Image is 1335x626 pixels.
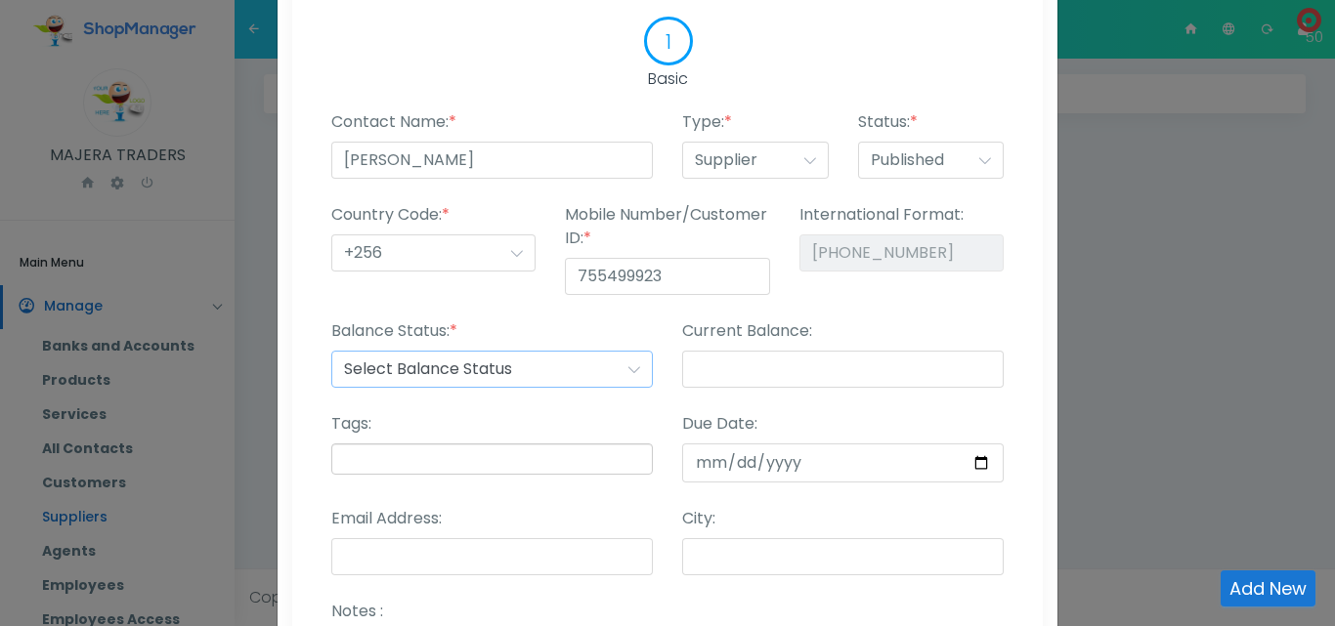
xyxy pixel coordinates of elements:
span: 1 [644,17,693,65]
label: Contact Name: [331,110,456,134]
label: Mobile Number/Customer ID: [565,203,769,250]
label: Status: [858,110,918,134]
label: International Format: [799,203,964,227]
a: 1Basic [312,17,1023,91]
label: Type: [682,110,732,134]
label: Current Balance: [682,319,812,343]
label: Email Address: [331,507,442,530]
label: Notes : [331,600,383,623]
label: Balance Status: [331,319,457,343]
label: Tags: [331,412,371,436]
label: City: [682,507,715,530]
label: Due Date: [682,412,757,436]
label: Country Code: [331,203,450,227]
